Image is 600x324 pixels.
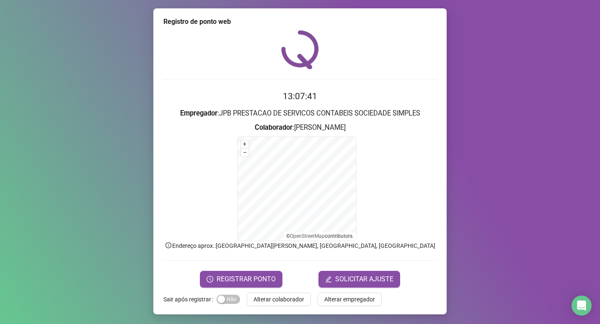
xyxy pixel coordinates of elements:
[290,233,325,239] a: OpenStreetMap
[335,274,393,284] span: SOLICITAR AJUSTE
[281,30,319,69] img: QRPoint
[324,295,375,304] span: Alterar empregador
[163,122,437,133] h3: : [PERSON_NAME]
[200,271,282,288] button: REGISTRAR PONTO
[165,242,172,249] span: info-circle
[325,276,332,283] span: edit
[241,149,249,157] button: –
[255,123,292,131] strong: Colaborador
[253,295,304,304] span: Alterar colaborador
[241,140,249,148] button: +
[163,241,437,250] p: Endereço aprox. : [GEOGRAPHIC_DATA][PERSON_NAME], [GEOGRAPHIC_DATA], [GEOGRAPHIC_DATA]
[163,293,217,306] label: Sair após registrar
[572,296,592,316] div: Open Intercom Messenger
[163,17,437,27] div: Registro de ponto web
[318,293,382,306] button: Alterar empregador
[286,233,354,239] li: © contributors.
[217,274,276,284] span: REGISTRAR PONTO
[318,271,400,288] button: editSOLICITAR AJUSTE
[247,293,311,306] button: Alterar colaborador
[207,276,213,283] span: clock-circle
[180,109,217,117] strong: Empregador
[283,91,317,101] time: 13:07:41
[163,108,437,119] h3: : JPB PRESTACAO DE SERVICOS CONTABEIS SOCIEDADE SIMPLES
